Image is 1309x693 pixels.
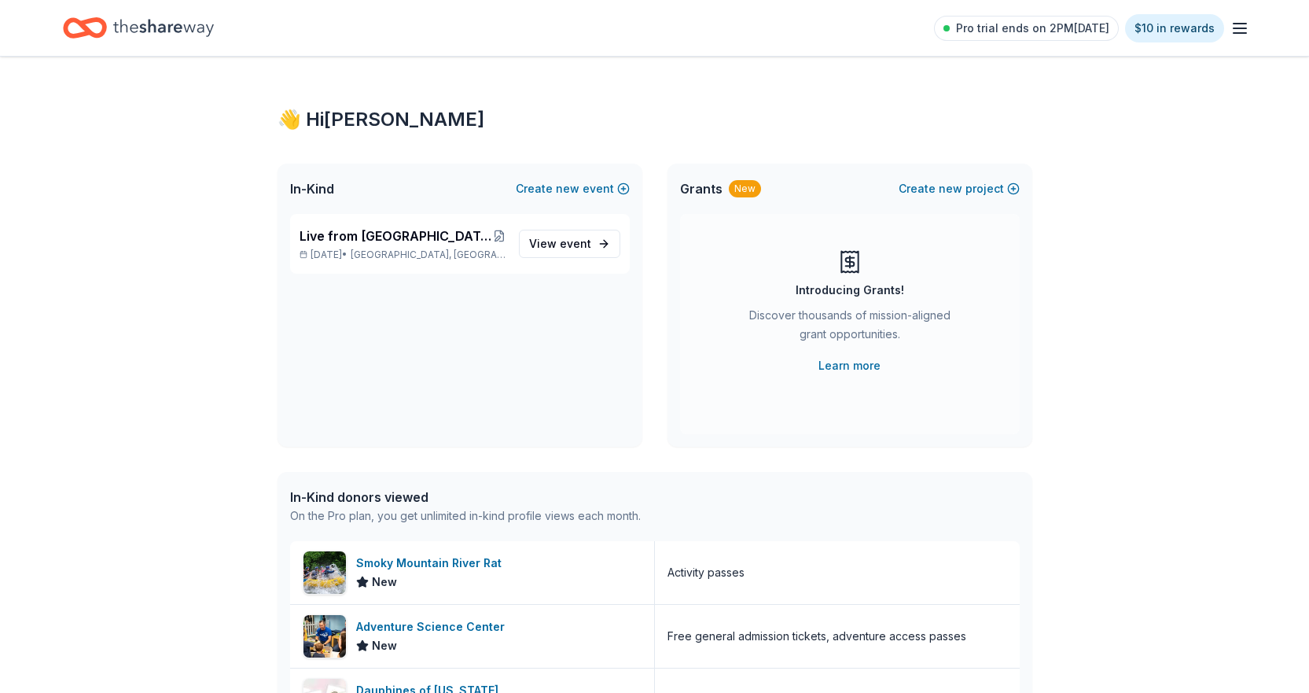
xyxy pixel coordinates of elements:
[899,179,1020,198] button: Createnewproject
[1125,14,1224,42] a: $10 in rewards
[356,617,511,636] div: Adventure Science Center
[300,249,506,261] p: [DATE] •
[934,16,1119,41] a: Pro trial ends on 2PM[DATE]
[300,227,493,245] span: Live from [GEOGRAPHIC_DATA]: Valor 4 Veterans Benefiting Folds of Honor
[356,554,508,573] div: Smoky Mountain River Rat
[667,563,745,582] div: Activity passes
[729,180,761,197] div: New
[303,615,346,658] img: Image for Adventure Science Center
[372,573,397,592] span: New
[743,306,957,350] div: Discover thousands of mission-aligned grant opportunities.
[519,230,620,258] a: View event
[372,636,397,655] span: New
[351,249,506,261] span: [GEOGRAPHIC_DATA], [GEOGRAPHIC_DATA]
[818,356,881,375] a: Learn more
[796,281,904,300] div: Introducing Grants!
[63,9,214,46] a: Home
[290,507,641,525] div: On the Pro plan, you get unlimited in-kind profile views each month.
[667,627,966,646] div: Free general admission tickets, adventure access passes
[939,179,962,198] span: new
[529,234,591,253] span: View
[560,237,591,250] span: event
[556,179,579,198] span: new
[303,551,346,594] img: Image for Smoky Mountain River Rat
[278,107,1032,132] div: 👋 Hi [PERSON_NAME]
[290,488,641,507] div: In-Kind donors viewed
[290,179,334,198] span: In-Kind
[956,19,1109,38] span: Pro trial ends on 2PM[DATE]
[680,179,723,198] span: Grants
[516,179,630,198] button: Createnewevent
